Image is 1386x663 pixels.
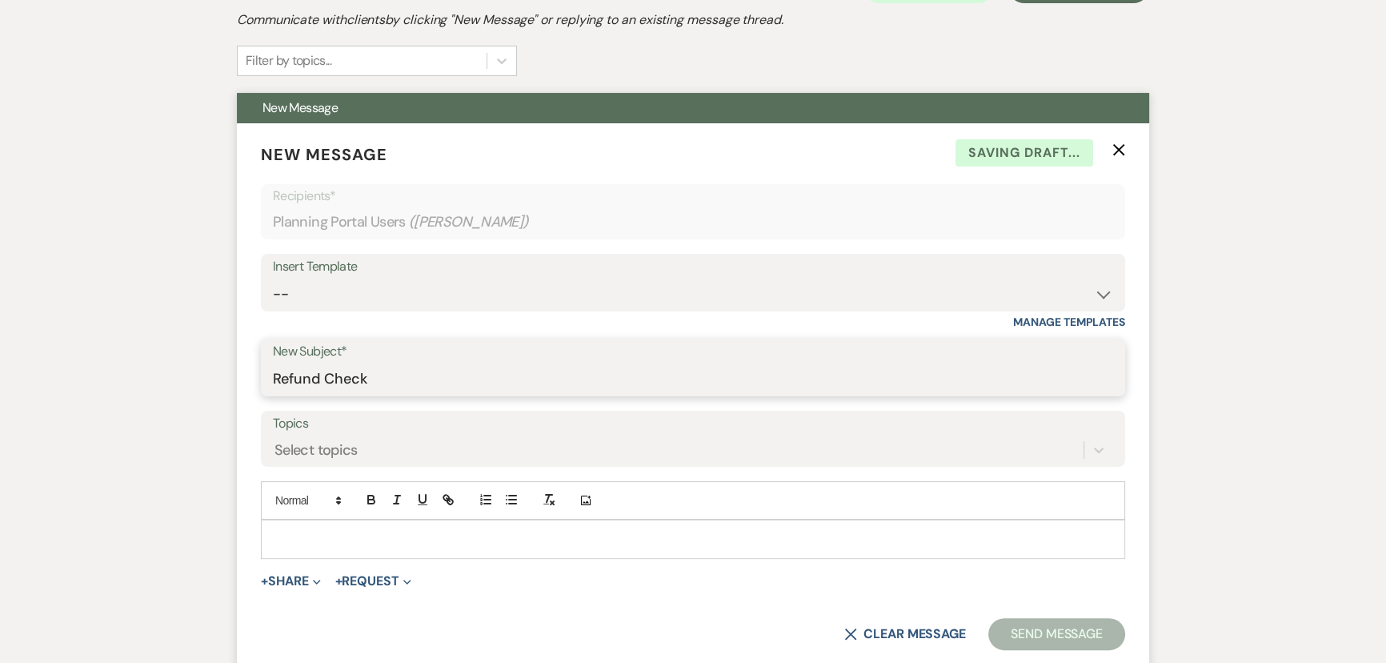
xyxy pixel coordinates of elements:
button: Send Message [988,618,1125,650]
label: New Subject* [273,340,1113,364]
span: Saving draft... [955,139,1093,167]
button: Request [335,575,411,588]
div: Filter by topics... [246,51,331,70]
button: Share [261,575,321,588]
div: Planning Portal Users [273,207,1113,238]
p: Recipients* [273,186,1113,207]
span: + [335,575,342,588]
a: Manage Templates [1013,315,1125,329]
span: New Message [261,144,387,165]
h2: Communicate with clients by clicking "New Message" or replying to an existing message thread. [237,10,1149,30]
span: ( [PERSON_NAME] ) [409,211,529,233]
div: Select topics [274,440,358,461]
div: Insert Template [273,255,1113,279]
label: Topics [273,412,1113,436]
span: + [261,575,268,588]
span: New Message [262,99,338,116]
button: Clear message [844,628,966,641]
